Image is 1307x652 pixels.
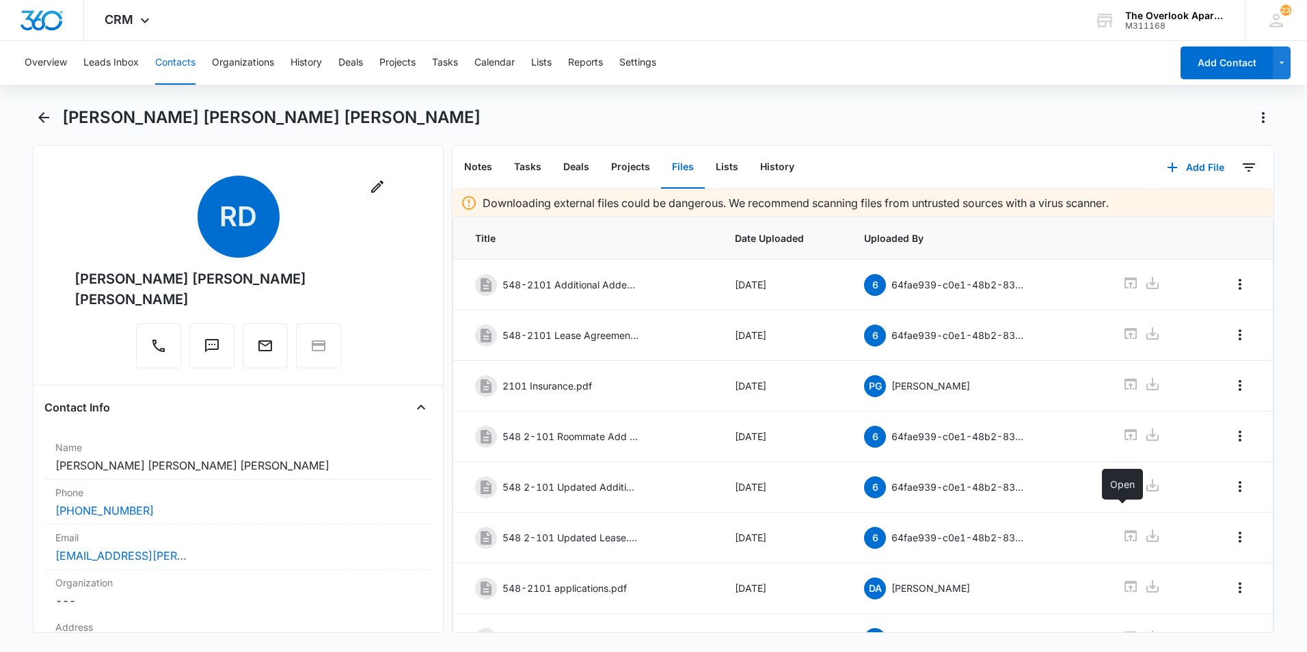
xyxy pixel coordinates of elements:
[864,628,886,650] span: PG
[475,231,701,245] span: Title
[718,310,848,361] td: [DATE]
[1229,627,1251,649] button: Overflow Menu
[44,435,432,480] div: Name[PERSON_NAME] [PERSON_NAME] [PERSON_NAME]
[474,41,515,85] button: Calendar
[44,399,110,416] h4: Contact Info
[864,375,886,397] span: PG
[55,620,421,634] label: Address
[705,146,749,189] button: Lists
[502,277,639,292] p: 548-2101 Additional Addendums.pdf
[502,429,639,444] p: 548 2-101 Roommate Add Application.pdf
[55,530,421,545] label: Email
[718,260,848,310] td: [DATE]
[891,581,970,595] p: [PERSON_NAME]
[453,146,503,189] button: Notes
[55,593,421,609] dd: ---
[864,578,886,599] span: DA
[891,379,970,393] p: [PERSON_NAME]
[568,41,603,85] button: Reports
[1280,5,1291,16] span: 23
[136,344,181,356] a: Call
[864,325,886,347] span: 6
[891,530,1028,545] p: 64fae939-c0e1-48b2-8362-5020b578f76b
[1125,10,1225,21] div: account name
[75,269,402,310] div: [PERSON_NAME] [PERSON_NAME] [PERSON_NAME]
[1181,46,1273,79] button: Add Contact
[55,457,421,474] dd: [PERSON_NAME] [PERSON_NAME] [PERSON_NAME]
[1229,476,1251,498] button: Overflow Menu
[483,195,1109,211] p: Downloading external files could be dangerous. We recommend scanning files from untrusted sources...
[502,530,639,545] p: 548 2-101 Updated Lease.pdf
[502,581,627,595] p: 548-2101 applications.pdf
[155,41,196,85] button: Contacts
[410,396,432,418] button: Close
[44,570,432,614] div: Organization---
[1229,375,1251,396] button: Overflow Menu
[864,231,1089,245] span: Uploaded By
[338,41,363,85] button: Deals
[55,575,421,590] label: Organization
[619,41,656,85] button: Settings
[718,411,848,462] td: [DATE]
[105,12,133,27] span: CRM
[600,146,661,189] button: Projects
[661,146,705,189] button: Files
[502,379,592,393] p: 2101 Insurance.pdf
[1238,157,1260,178] button: Filters
[1229,526,1251,548] button: Overflow Menu
[1153,151,1238,184] button: Add File
[531,41,552,85] button: Lists
[1229,324,1251,346] button: Overflow Menu
[891,429,1028,444] p: 64fae939-c0e1-48b2-8362-5020b578f76b
[718,563,848,614] td: [DATE]
[502,328,639,342] p: 548-2101 Lease Agreement.pdf
[189,323,234,368] button: Text
[503,146,552,189] button: Tasks
[502,480,639,494] p: 548 2-101 Updated Additional Addendums.pdf
[718,513,848,563] td: [DATE]
[1125,21,1225,31] div: account id
[864,274,886,296] span: 6
[136,323,181,368] button: Call
[44,525,432,570] div: Email[EMAIL_ADDRESS][PERSON_NAME][DOMAIN_NAME]
[749,146,805,189] button: History
[62,107,481,128] h1: [PERSON_NAME] [PERSON_NAME] [PERSON_NAME]
[243,323,288,368] button: Email
[864,476,886,498] span: 6
[25,41,67,85] button: Overview
[864,527,886,549] span: 6
[83,41,139,85] button: Leads Inbox
[33,107,54,128] button: Back
[55,485,421,500] label: Phone
[1229,425,1251,447] button: Overflow Menu
[718,462,848,513] td: [DATE]
[198,176,280,258] span: RD
[891,328,1028,342] p: 64fae939-c0e1-48b2-8362-5020b578f76b
[735,231,832,245] span: Date Uploaded
[55,547,192,564] a: [EMAIL_ADDRESS][PERSON_NAME][DOMAIN_NAME]
[55,440,421,454] label: Name
[55,502,154,519] a: [PHONE_NUMBER]
[502,631,639,646] p: 548 2-101 Washer/Dryer Relinquish Addendum
[44,480,432,525] div: Phone[PHONE_NUMBER]
[379,41,416,85] button: Projects
[432,41,458,85] button: Tasks
[552,146,600,189] button: Deals
[1252,107,1274,128] button: Actions
[212,41,274,85] button: Organizations
[891,277,1028,292] p: 64fae939-c0e1-48b2-8362-5020b578f76b
[1280,5,1291,16] div: notifications count
[718,361,848,411] td: [DATE]
[189,344,234,356] a: Text
[291,41,322,85] button: History
[1102,469,1143,500] div: Open
[864,426,886,448] span: 6
[243,344,288,356] a: Email
[1229,577,1251,599] button: Overflow Menu
[1229,273,1251,295] button: Overflow Menu
[891,480,1028,494] p: 64fae939-c0e1-48b2-8362-5020b578f76b
[891,631,970,646] p: [PERSON_NAME]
